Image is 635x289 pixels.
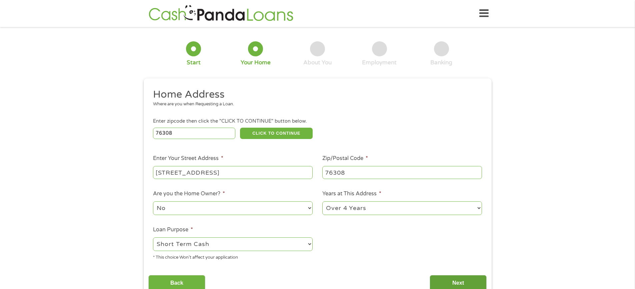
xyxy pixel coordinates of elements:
div: Employment [362,59,397,66]
div: * This choice Won’t affect your application [153,252,313,261]
div: Enter zipcode then click the "CLICK TO CONTINUE" button below. [153,118,482,125]
label: Years at This Address [322,190,381,197]
button: CLICK TO CONTINUE [240,128,313,139]
div: Start [187,59,201,66]
div: Your Home [241,59,271,66]
div: Where are you when Requesting a Loan. [153,101,477,108]
div: Banking [430,59,452,66]
input: Enter Zipcode (e.g 01510) [153,128,235,139]
label: Loan Purpose [153,226,193,233]
label: Enter Your Street Address [153,155,223,162]
img: GetLoanNow Logo [147,4,295,23]
label: Zip/Postal Code [322,155,368,162]
input: 1 Main Street [153,166,313,179]
label: Are you the Home Owner? [153,190,225,197]
div: About You [303,59,332,66]
h2: Home Address [153,88,477,101]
